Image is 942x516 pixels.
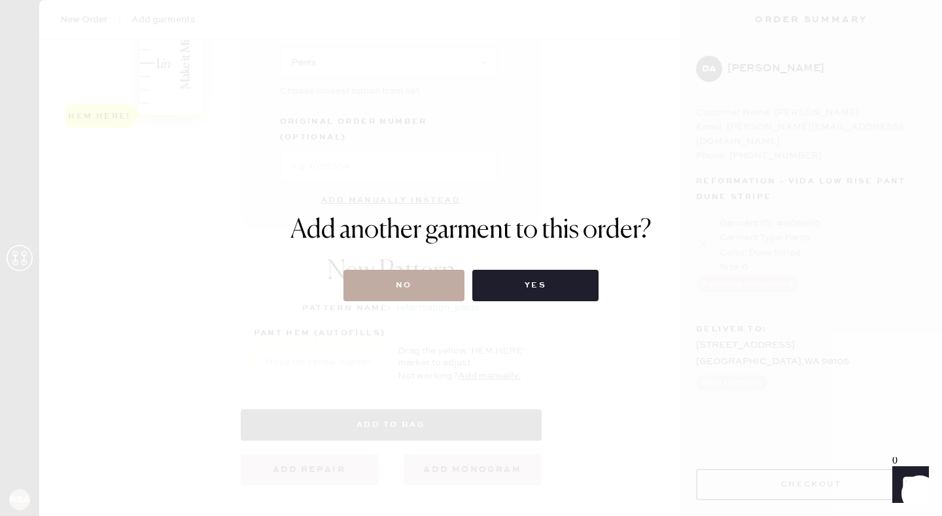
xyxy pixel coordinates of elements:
[472,270,599,301] button: Yes
[290,215,652,246] h1: Add another garment to this order?
[343,270,464,301] button: No
[880,457,936,513] iframe: Front Chat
